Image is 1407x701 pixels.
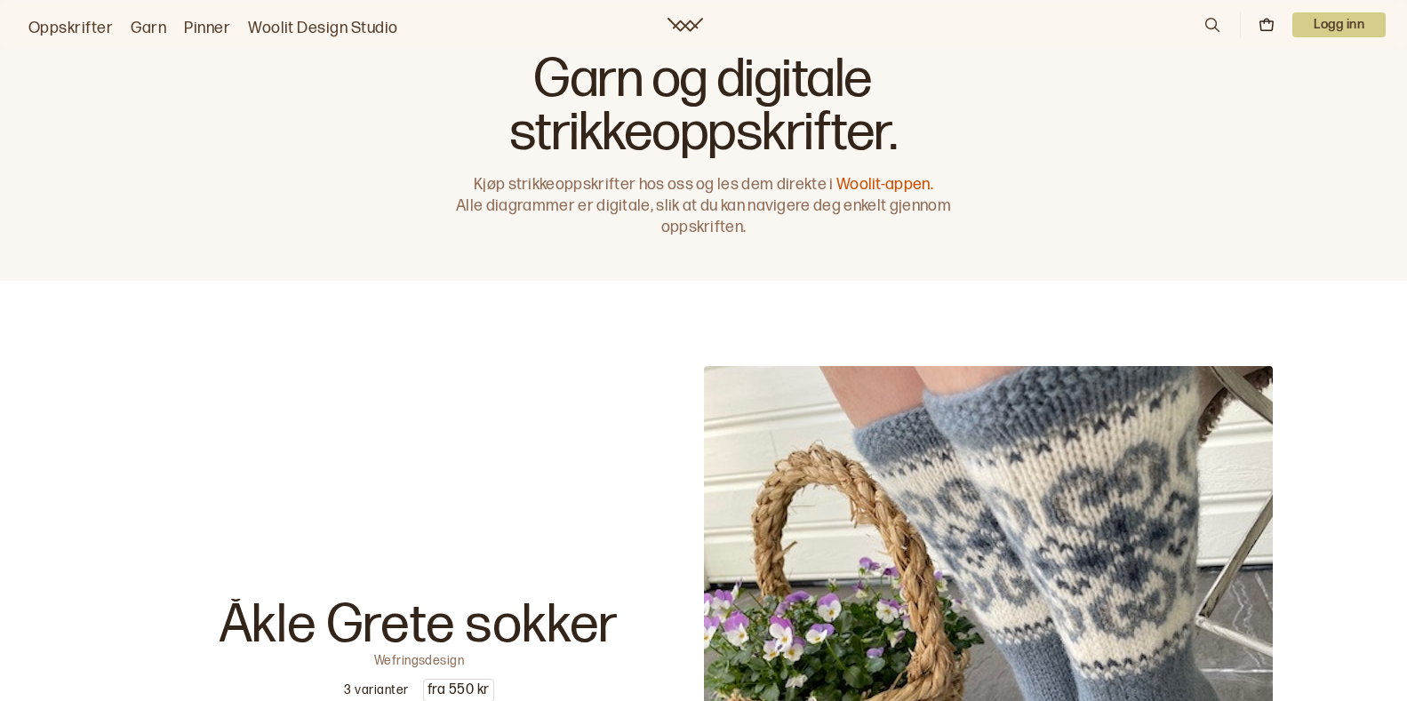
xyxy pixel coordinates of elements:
[1292,12,1386,37] p: Logg inn
[28,16,113,41] a: Oppskrifter
[374,652,465,665] p: Wefringsdesign
[220,599,620,652] p: Åkle Grete sokker
[668,18,703,32] a: Woolit
[184,16,230,41] a: Pinner
[1292,12,1386,37] button: User dropdown
[131,16,166,41] a: Garn
[344,681,408,699] p: 3 varianter
[448,174,960,238] p: Kjøp strikkeoppskrifter hos oss og les dem direkte i Alle diagrammer er digitale, slik at du kan ...
[424,680,493,701] p: fra 550 kr
[248,16,398,41] a: Woolit Design Studio
[836,175,933,194] a: Woolit-appen.
[448,53,960,160] h1: Garn og digitale strikkeoppskrifter.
